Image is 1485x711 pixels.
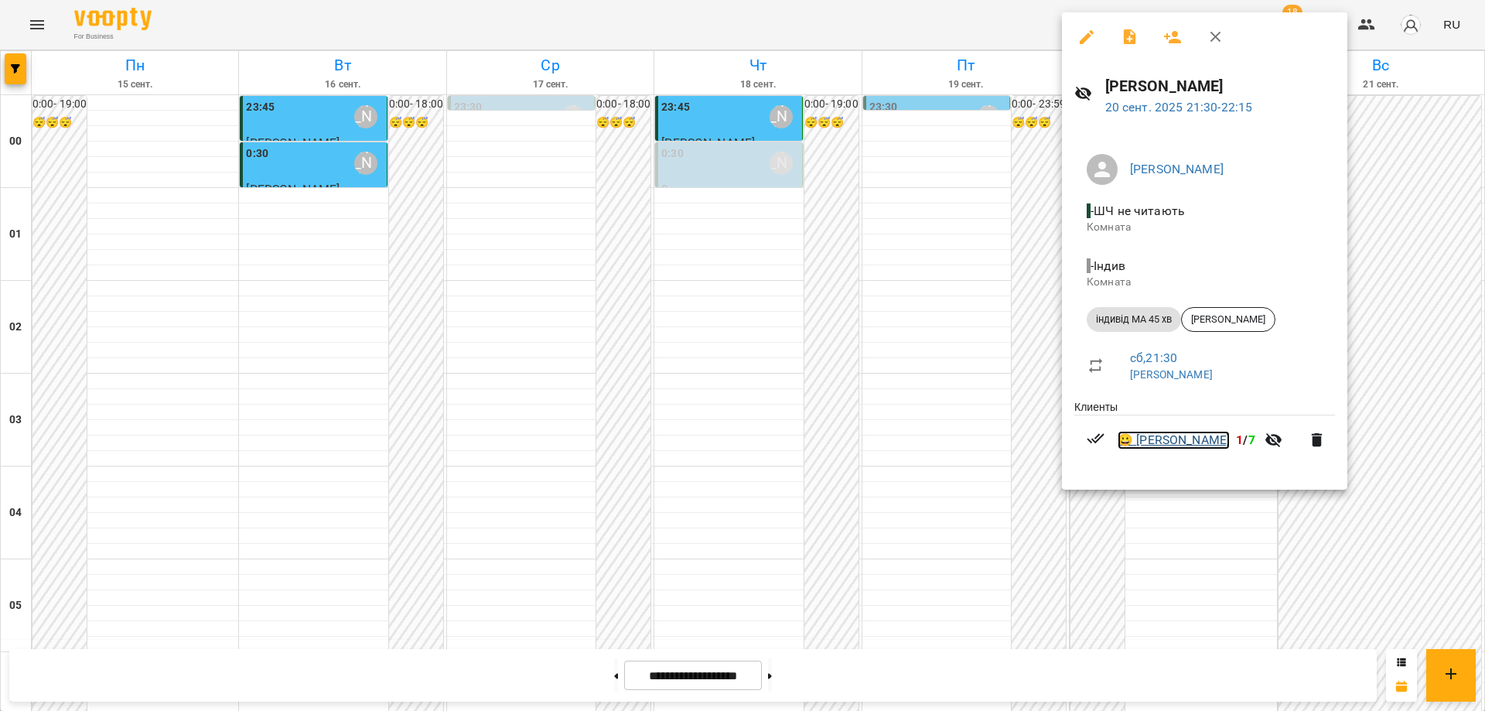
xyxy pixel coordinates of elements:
[1087,313,1181,326] span: індивід МА 45 хв
[1130,162,1224,176] a: [PERSON_NAME]
[1248,432,1255,447] span: 7
[1105,100,1253,115] a: 20 сент. 2025 21:30-22:15
[1087,258,1128,273] span: - Індив
[1130,368,1213,381] a: [PERSON_NAME]
[1236,432,1243,447] span: 1
[1087,429,1105,448] svg: Визит оплачен
[1118,431,1230,450] a: 😀 [PERSON_NAME]
[1105,74,1336,98] h6: [PERSON_NAME]
[1074,399,1335,471] ul: Клиенты
[1130,350,1177,365] a: сб , 21:30
[1182,313,1275,326] span: [PERSON_NAME]
[1087,203,1188,218] span: - ШЧ не читають
[1087,220,1323,235] p: Комната
[1236,432,1255,447] b: /
[1087,275,1323,290] p: Комната
[1181,307,1275,332] div: [PERSON_NAME]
